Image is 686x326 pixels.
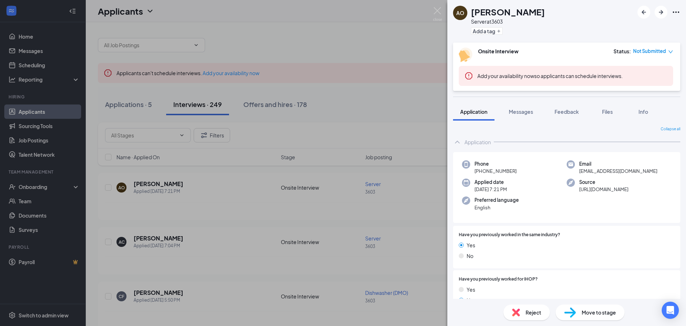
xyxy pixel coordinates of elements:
svg: ArrowRight [657,8,665,16]
button: ArrowRight [655,6,667,19]
span: Messages [509,108,533,115]
div: Application [464,138,491,146]
span: down [668,49,673,54]
span: Not Submitted [633,48,666,55]
span: so applicants can schedule interviews. [477,73,623,79]
svg: ChevronUp [453,138,462,146]
div: Status : [613,48,631,55]
span: Source [579,179,628,186]
span: No [467,296,473,304]
span: [EMAIL_ADDRESS][DOMAIN_NAME] [579,167,657,175]
svg: Plus [497,29,501,33]
span: No [467,252,473,260]
span: Have you previously worked in the same industry? [459,232,560,238]
span: Have you previously worked for IHOP? [459,276,538,283]
span: Info [638,108,648,115]
span: Applied date [474,179,507,186]
button: PlusAdd a tag [471,27,503,35]
button: Add your availability now [477,72,534,79]
span: Preferred language [474,196,519,204]
span: English [474,204,519,211]
span: Move to stage [582,308,616,316]
span: [DATE] 7:21 PM [474,186,507,193]
svg: Ellipses [672,8,680,16]
span: [URL][DOMAIN_NAME] [579,186,628,193]
span: Phone [474,160,517,167]
span: Collapse all [661,126,680,132]
div: Server at 3603 [471,18,545,25]
b: Onsite Interview [478,48,518,54]
span: Feedback [555,108,579,115]
span: Application [460,108,487,115]
button: ArrowLeftNew [637,6,650,19]
h1: [PERSON_NAME] [471,6,545,18]
span: Yes [467,241,475,249]
span: Files [602,108,613,115]
span: [PHONE_NUMBER] [474,167,517,175]
div: AO [456,9,464,16]
svg: Error [464,72,473,80]
svg: ArrowLeftNew [640,8,648,16]
span: Yes [467,286,475,293]
span: Reject [526,308,541,316]
div: Open Intercom Messenger [662,302,679,319]
span: Email [579,160,657,167]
